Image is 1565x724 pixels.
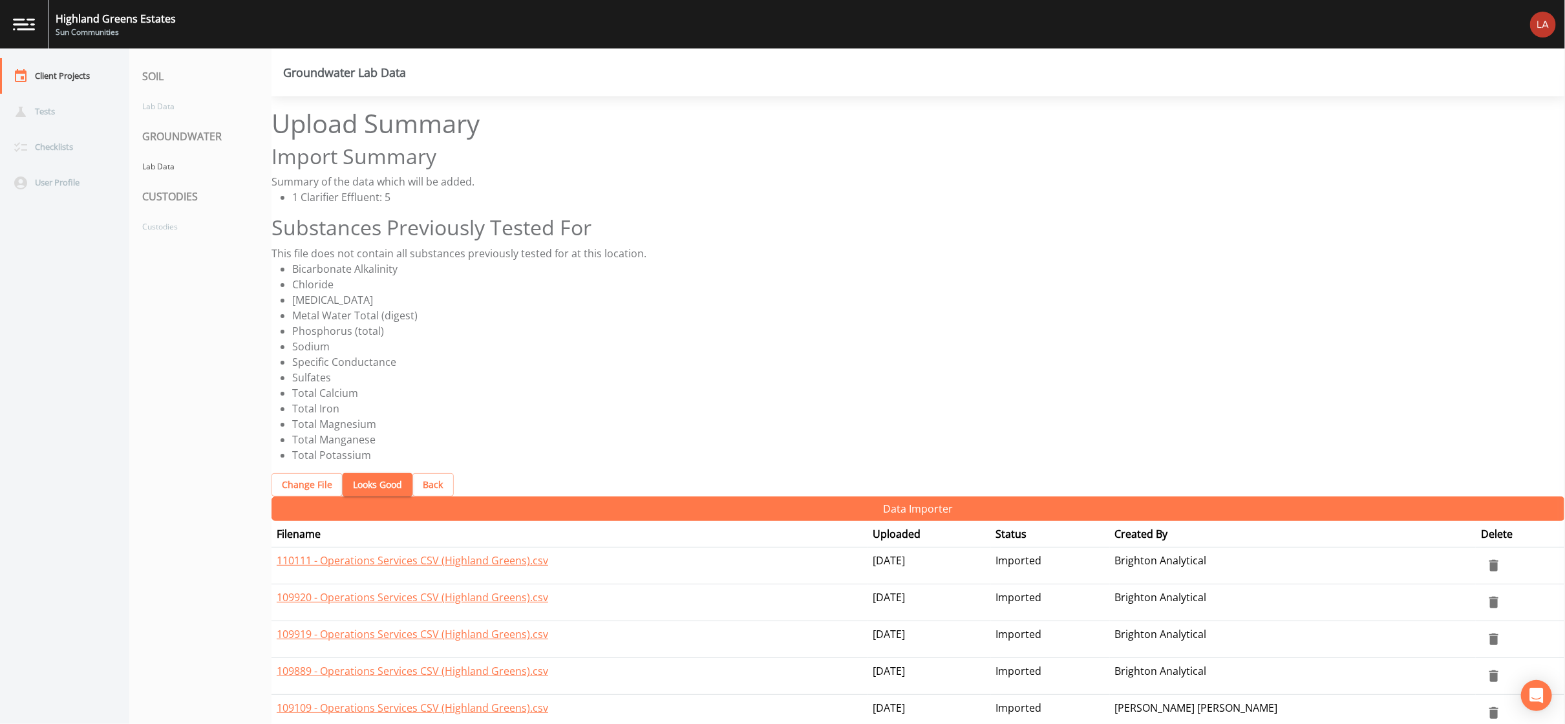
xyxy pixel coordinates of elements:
[292,339,1565,354] li: Sodium
[868,658,990,695] td: [DATE]
[343,473,412,497] button: Looks Good
[292,370,1565,385] li: Sulfates
[271,521,868,548] th: Filename
[292,401,1565,416] li: Total Iron
[292,277,1565,292] li: Chloride
[292,447,1565,463] li: Total Potassium
[271,144,1565,169] h2: Import Summary
[56,11,176,27] div: Highland Greens Estates
[991,584,1110,621] td: Imported
[1110,548,1476,584] td: Brighton Analytical
[1110,584,1476,621] td: Brighton Analytical
[277,553,548,568] a: 110111 - Operations Services CSV (Highland Greens).csv
[129,178,271,215] div: CUSTODIES
[271,215,1565,240] h2: Substances Previously Tested For
[129,58,271,94] div: SOIL
[1476,521,1565,548] th: Delete
[1481,590,1507,615] button: delete
[1530,12,1556,37] img: bd2ccfa184a129701e0c260bc3a09f9b
[868,548,990,584] td: [DATE]
[292,416,1565,432] li: Total Magnesium
[1481,663,1507,689] button: delete
[991,658,1110,695] td: Imported
[292,261,1565,277] li: Bicarbonate Alkalinity
[283,67,406,78] div: Groundwater Lab Data
[292,354,1565,370] li: Specific Conductance
[129,118,271,154] div: GROUNDWATER
[292,385,1565,401] li: Total Calcium
[868,584,990,621] td: [DATE]
[271,174,1565,189] div: Summary of the data which will be added.
[129,154,259,178] a: Lab Data
[991,521,1110,548] th: Status
[1521,680,1552,711] div: Open Intercom Messenger
[991,548,1110,584] td: Imported
[868,521,990,548] th: Uploaded
[277,701,548,715] a: 109109 - Operations Services CSV (Highland Greens).csv
[277,590,548,604] a: 109920 - Operations Services CSV (Highland Greens).csv
[1110,621,1476,658] td: Brighton Analytical
[13,18,35,30] img: logo
[292,308,1565,323] li: Metal Water Total (digest)
[1481,626,1507,652] button: delete
[271,473,343,497] button: Change File
[277,664,548,678] a: 109889 - Operations Services CSV (Highland Greens).csv
[292,432,1565,447] li: Total Manganese
[1110,521,1476,548] th: Created By
[271,108,1565,139] h1: Upload Summary
[277,627,548,641] a: 109919 - Operations Services CSV (Highland Greens).csv
[868,621,990,658] td: [DATE]
[271,496,1565,521] button: Data Importer
[271,246,1565,261] div: This file does not contain all substances previously tested for at this location.
[412,473,454,497] button: Back
[292,292,1565,308] li: [MEDICAL_DATA]
[1110,658,1476,695] td: Brighton Analytical
[292,323,1565,339] li: Phosphorus (total)
[1481,553,1507,579] button: delete
[129,94,259,118] a: Lab Data
[129,215,259,239] a: Custodies
[56,27,176,38] div: Sun Communities
[292,189,1565,205] li: 1 Clarifier Effluent: 5
[991,621,1110,658] td: Imported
